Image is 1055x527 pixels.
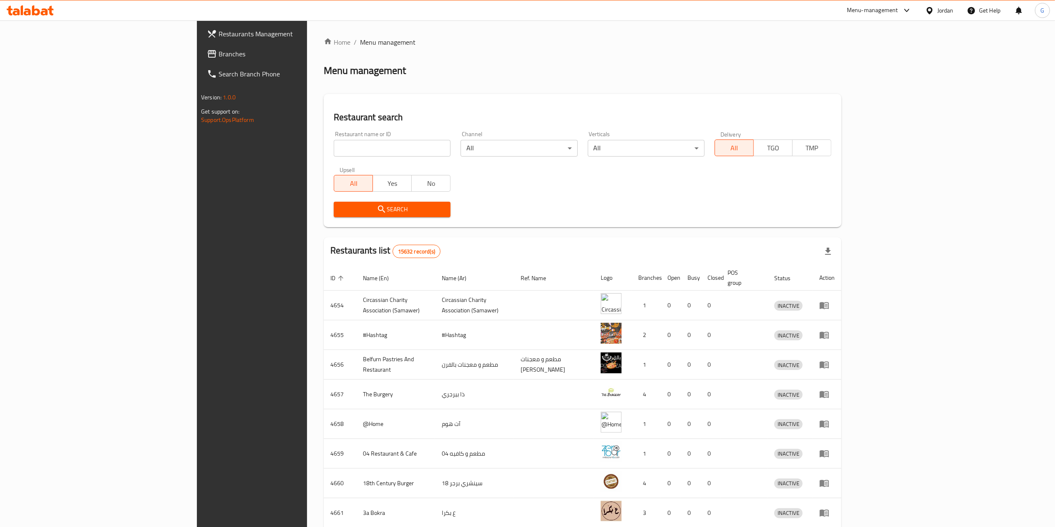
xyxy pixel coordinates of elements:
div: INACTIVE [774,419,803,429]
div: Menu [819,508,835,518]
div: Menu [819,330,835,340]
td: ​Circassian ​Charity ​Association​ (Samawer) [356,291,435,320]
td: #Hashtag [435,320,514,350]
span: 1.0.0 [223,92,236,103]
th: Open [661,265,681,291]
td: ذا بيرجري [435,380,514,409]
span: No [415,177,447,190]
span: Search [340,204,444,215]
td: 0 [661,469,681,498]
h2: Restaurants list [330,244,441,258]
input: Search for restaurant name or ID.. [334,140,451,157]
td: 0 [701,409,721,439]
span: Get support on: [201,106,239,117]
div: Menu [819,360,835,370]
a: Support.OpsPlatform [201,114,254,125]
td: 4 [632,380,661,409]
a: Branches [200,44,373,64]
div: All [461,140,577,157]
th: Logo [594,265,632,291]
span: 15632 record(s) [393,248,440,256]
button: No [411,175,451,192]
span: Version: [201,92,222,103]
td: 0 [701,320,721,350]
img: 04 Restaurant & Cafe [601,441,622,462]
span: Status [774,273,801,283]
label: Upsell [340,167,355,172]
td: The Burgery [356,380,435,409]
td: ​Circassian ​Charity ​Association​ (Samawer) [435,291,514,320]
td: 0 [681,380,701,409]
img: #Hashtag [601,323,622,344]
button: All [334,175,373,192]
td: @Home [356,409,435,439]
span: TGO [757,142,789,154]
div: INACTIVE [774,449,803,459]
th: Closed [701,265,721,291]
img: 18th Century Burger [601,471,622,492]
td: 1 [632,350,661,380]
td: Belfurn Pastries And Restaurant [356,350,435,380]
span: All [718,142,750,154]
span: Ref. Name [521,273,557,283]
td: 0 [681,469,701,498]
div: INACTIVE [774,301,803,311]
td: مطعم و معجنات [PERSON_NAME] [514,350,594,380]
div: INACTIVE [774,360,803,370]
span: INACTIVE [774,390,803,400]
div: INACTIVE [774,390,803,400]
td: 2 [632,320,661,350]
div: Menu [819,389,835,399]
div: All [588,140,705,157]
label: Delivery [720,131,741,137]
span: Name (Ar) [442,273,477,283]
div: Total records count [393,245,441,258]
td: 4 [632,469,661,498]
span: Menu management [360,37,415,47]
th: Branches [632,265,661,291]
span: INACTIVE [774,449,803,459]
td: آت هوم [435,409,514,439]
img: 3a Bokra [601,501,622,522]
img: ​Circassian ​Charity ​Association​ (Samawer) [601,293,622,314]
span: Restaurants Management [219,29,366,39]
td: 0 [701,439,721,469]
td: 0 [661,320,681,350]
div: Export file [818,241,838,261]
td: 1 [632,439,661,469]
button: All [715,139,754,156]
td: 04 Restaurant & Cafe [356,439,435,469]
span: Search Branch Phone [219,69,366,79]
td: 0 [681,409,701,439]
span: INACTIVE [774,419,803,429]
span: Yes [376,177,408,190]
img: Belfurn Pastries And Restaurant [601,352,622,373]
div: Jordan [937,6,954,15]
td: 1 [632,409,661,439]
span: INACTIVE [774,508,803,518]
div: Menu [819,300,835,310]
button: TGO [753,139,793,156]
td: 0 [681,320,701,350]
div: Menu [819,478,835,488]
button: Search [334,202,451,217]
th: Action [813,265,841,291]
td: 0 [661,439,681,469]
img: The Burgery [601,382,622,403]
span: INACTIVE [774,301,803,311]
span: INACTIVE [774,331,803,340]
td: 18th Century Burger [356,469,435,498]
a: Restaurants Management [200,24,373,44]
div: INACTIVE [774,508,803,518]
span: TMP [796,142,828,154]
span: ID [330,273,346,283]
td: 1 [632,291,661,320]
span: Name (En) [363,273,400,283]
td: 0 [681,291,701,320]
div: Menu [819,448,835,459]
td: 18 سينشري برجر [435,469,514,498]
td: 0 [701,469,721,498]
td: مطعم و كافيه 04 [435,439,514,469]
div: Menu-management [847,5,898,15]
